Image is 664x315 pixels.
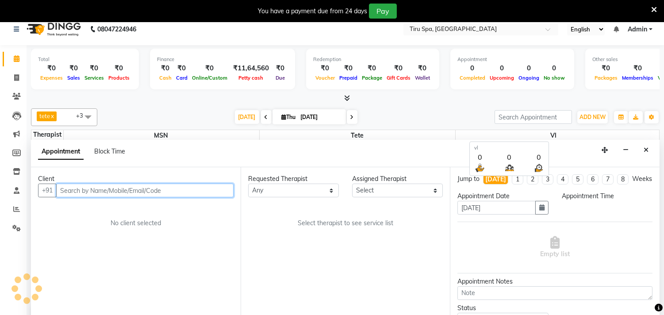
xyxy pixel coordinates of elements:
div: ₹0 [313,63,337,73]
div: ₹0 [82,63,106,73]
span: tete [260,130,455,141]
span: Cash [157,75,174,81]
div: Client [38,174,234,184]
span: Completed [457,75,487,81]
div: 0 [504,151,515,162]
div: ₹0 [413,63,432,73]
span: Online/Custom [190,75,230,81]
b: 08047224946 [97,17,136,42]
div: Therapist [31,130,63,139]
div: [DATE] [485,175,506,184]
div: Finance [157,56,288,63]
span: MSN [64,130,259,141]
span: +3 [76,112,90,119]
span: Products [106,75,132,81]
span: tete [39,112,50,119]
div: ₹0 [620,63,656,73]
div: ₹0 [384,63,413,73]
div: Redemption [313,56,432,63]
span: Expenses [38,75,65,81]
span: Wallet [413,75,432,81]
div: ₹0 [157,63,174,73]
span: Upcoming [487,75,516,81]
div: Jump to [457,174,480,184]
div: vl [474,144,544,152]
span: vl [456,130,652,141]
li: 6 [587,174,599,184]
button: Pay [369,4,397,19]
div: Total [38,56,132,63]
div: ₹0 [592,63,620,73]
span: No show [541,75,567,81]
div: Weeks [632,174,652,184]
li: 2 [527,174,538,184]
button: Close [640,143,652,157]
img: serve.png [474,162,485,173]
input: 2025-09-04 [298,111,342,124]
div: 0 [516,63,541,73]
li: 3 [542,174,553,184]
input: Search Appointment [495,110,572,124]
span: Voucher [313,75,337,81]
span: Package [360,75,384,81]
div: 0 [541,63,567,73]
div: ₹0 [106,63,132,73]
div: Appointment Time [562,192,652,201]
span: Ongoing [516,75,541,81]
div: ₹0 [65,63,82,73]
a: x [50,112,54,119]
img: logo [23,17,83,42]
span: Empty list [540,236,570,259]
div: 0 [533,151,544,162]
div: Assigned Therapist [352,174,443,184]
div: No client selected [59,219,212,228]
div: Appointment [457,56,567,63]
div: 0 [457,63,487,73]
span: Gift Cards [384,75,413,81]
button: ADD NEW [577,111,608,123]
div: Appointment Notes [457,277,652,286]
span: [DATE] [235,110,259,124]
img: queue.png [504,162,515,173]
div: 0 [474,151,485,162]
li: 5 [572,174,583,184]
span: Petty cash [237,75,266,81]
input: Search by Name/Mobile/Email/Code [56,184,234,197]
span: Memberships [620,75,656,81]
div: ₹0 [174,63,190,73]
span: Sales [65,75,82,81]
span: Appointment [38,144,84,160]
li: 4 [557,174,568,184]
span: Card [174,75,190,81]
button: +91 [38,184,57,197]
span: Block Time [94,147,125,155]
span: Thu [280,114,298,120]
img: wait_time.png [533,162,544,173]
li: 8 [617,174,629,184]
span: ADD NEW [580,114,606,120]
span: Packages [592,75,620,81]
div: Appointment Date [457,192,548,201]
div: ₹0 [273,63,288,73]
span: Select therapist to see service list [298,219,393,228]
div: ₹11,64,560 [230,63,273,73]
div: You have a payment due from 24 days [258,7,367,16]
div: ₹0 [337,63,360,73]
div: Requested Therapist [248,174,339,184]
span: Services [82,75,106,81]
span: Admin [628,25,647,34]
span: Prepaid [337,75,360,81]
div: ₹0 [190,63,230,73]
div: ₹0 [38,63,65,73]
div: 0 [487,63,516,73]
div: Status [457,303,548,313]
li: 7 [602,174,614,184]
span: Due [273,75,287,81]
input: yyyy-mm-dd [457,201,535,215]
li: 1 [512,174,523,184]
div: ₹0 [360,63,384,73]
